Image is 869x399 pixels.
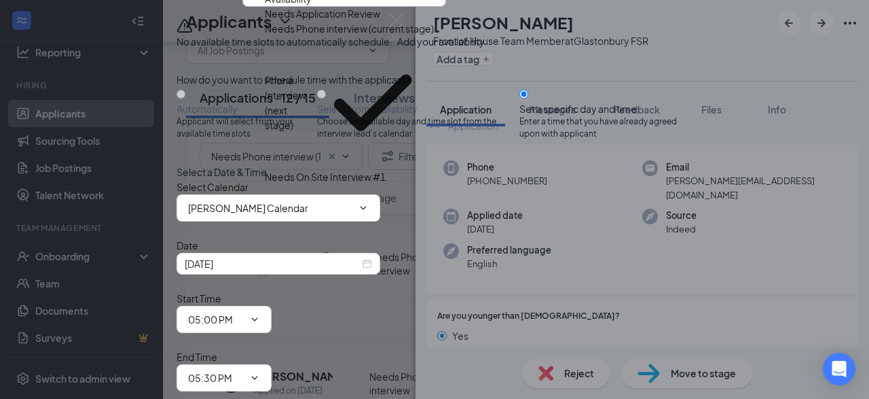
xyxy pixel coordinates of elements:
[185,256,360,271] input: Sep 16, 2025
[265,169,386,184] div: Needs On Site Interview #1
[188,312,244,327] input: Start time
[177,72,692,87] div: How do you want to schedule time with the applicant?
[188,370,244,385] input: End time
[519,102,692,116] div: Set a specific day and time
[358,203,369,213] svg: ChevronDown
[397,34,485,49] button: Add your availability
[177,116,317,141] span: Applicant will select from your available time slots
[177,181,248,193] span: Select Calendar
[177,351,217,363] span: End Time
[177,239,198,251] span: Date
[177,164,692,179] div: Select a Date & Time
[265,73,306,133] div: Phone Interview (next stage)
[177,102,317,116] div: Automatically
[265,6,380,21] div: Needs Application Review
[177,292,221,305] span: Start Time
[265,21,434,36] div: Needs Phone interview (current stage)
[249,372,260,383] svg: ChevronDown
[249,314,260,325] svg: ChevronDown
[177,34,692,49] div: No available time slots to automatically schedule.
[823,353,855,385] div: Open Intercom Messenger
[306,36,439,169] svg: Checkmark
[519,116,692,141] span: Enter a time that you have already agreed upon with applicant
[177,18,193,34] svg: Warning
